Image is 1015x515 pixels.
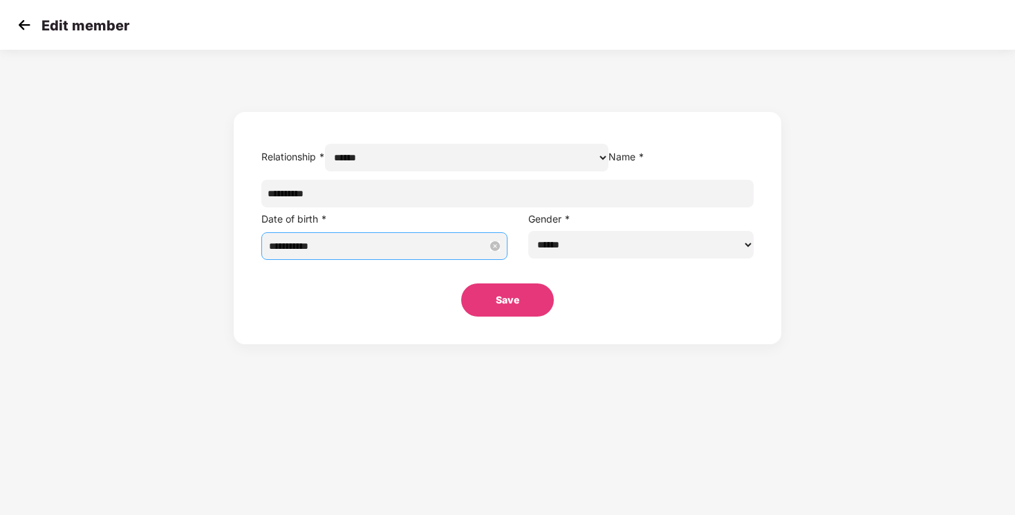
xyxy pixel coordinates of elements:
span: close-circle [490,241,500,251]
img: svg+xml;base64,PHN2ZyB4bWxucz0iaHR0cDovL3d3dy53My5vcmcvMjAwMC9zdmciIHdpZHRoPSIzMCIgaGVpZ2h0PSIzMC... [14,15,35,35]
label: Name * [608,151,644,162]
button: Save [461,283,554,317]
label: Gender * [528,213,570,225]
p: Edit member [41,17,129,34]
label: Date of birth * [261,213,327,225]
label: Relationship * [261,151,325,162]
